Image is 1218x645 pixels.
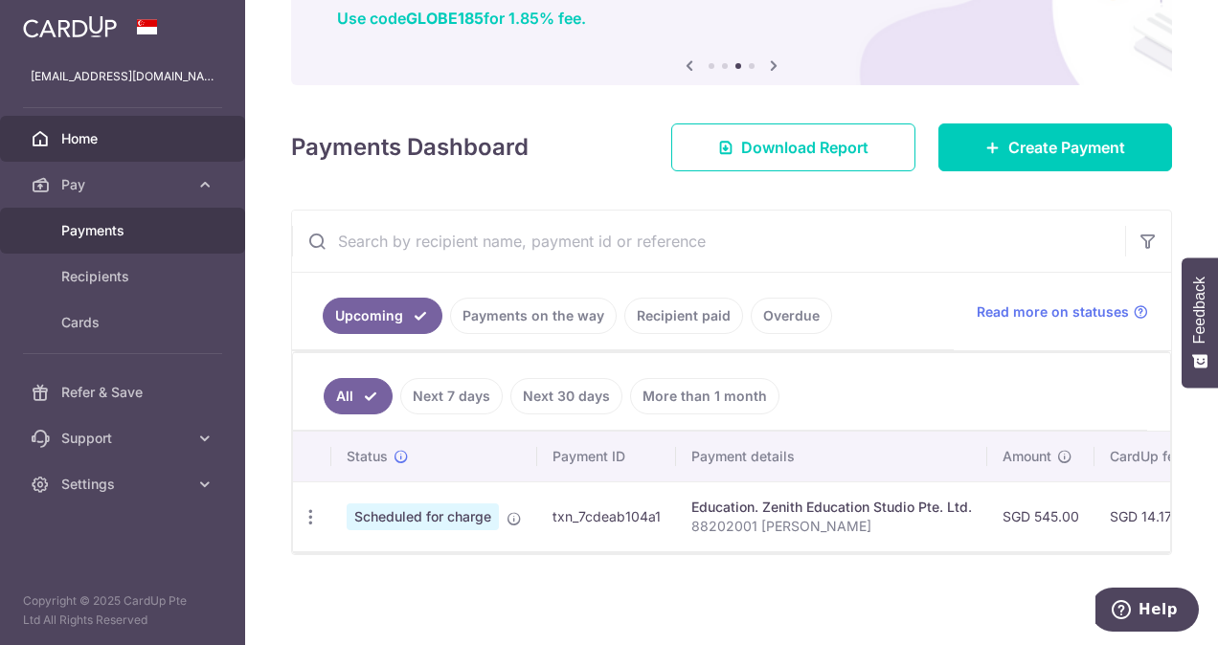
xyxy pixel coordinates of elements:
th: Payment ID [537,432,676,481]
a: Payments on the way [450,298,617,334]
p: [EMAIL_ADDRESS][DOMAIN_NAME] [31,67,214,86]
a: Overdue [751,298,832,334]
a: Read more on statuses [977,302,1148,322]
span: Read more on statuses [977,302,1129,322]
iframe: Opens a widget where you can find more information [1095,588,1199,635]
a: Next 30 days [510,378,622,414]
a: Upcoming [323,298,442,334]
img: CardUp [23,15,117,38]
span: Pay [61,175,188,194]
div: Education. Zenith Education Studio Pte. Ltd. [691,498,972,517]
a: Recipient paid [624,298,743,334]
span: Scheduled for charge [347,503,499,530]
span: Refer & Save [61,383,188,402]
td: txn_7cdeab104a1 [537,481,676,551]
span: Download Report [741,136,868,159]
a: Use codeGLOBE185for 1.85% fee. [337,9,586,28]
span: CardUp fee [1110,447,1183,466]
span: Create Payment [1008,136,1125,159]
input: Search by recipient name, payment id or reference [292,211,1125,272]
span: Amount [1003,447,1051,466]
a: More than 1 month [630,378,779,414]
a: Download Report [671,123,915,171]
h4: Payments Dashboard [291,130,529,165]
span: Feedback [1191,277,1208,344]
span: Support [61,429,188,448]
span: Home [61,129,188,148]
th: Payment details [676,432,987,481]
span: Recipients [61,267,188,286]
span: Settings [61,475,188,494]
a: Next 7 days [400,378,503,414]
span: Payments [61,221,188,240]
a: All [324,378,393,414]
a: Create Payment [938,123,1172,171]
p: 88202001 [PERSON_NAME] [691,517,972,536]
button: Feedback - Show survey [1182,257,1218,388]
td: SGD 545.00 [987,481,1094,551]
span: Status [347,447,388,466]
span: Cards [61,313,188,332]
b: GLOBE185 [406,9,484,28]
